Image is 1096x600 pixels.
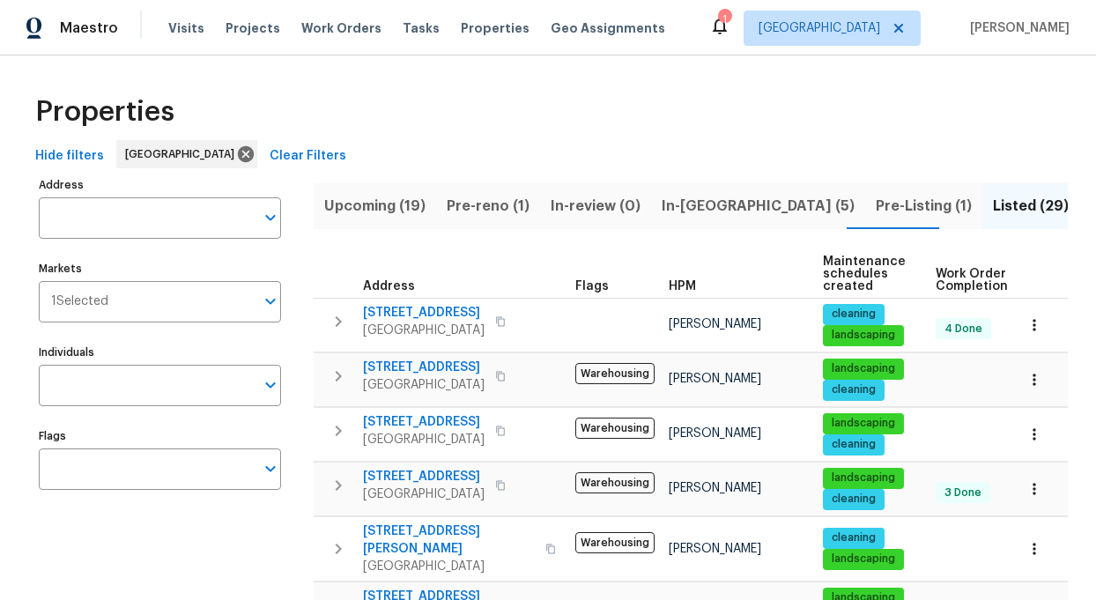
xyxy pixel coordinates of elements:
[363,280,415,293] span: Address
[363,376,485,394] span: [GEOGRAPHIC_DATA]
[363,322,485,339] span: [GEOGRAPHIC_DATA]
[825,437,883,452] span: cleaning
[28,140,111,173] button: Hide filters
[363,468,485,485] span: [STREET_ADDRESS]
[825,328,902,343] span: landscaping
[825,530,883,545] span: cleaning
[403,22,440,34] span: Tasks
[168,19,204,37] span: Visits
[51,294,108,309] span: 1 Selected
[718,11,730,28] div: 1
[363,485,485,503] span: [GEOGRAPHIC_DATA]
[551,19,665,37] span: Geo Assignments
[876,194,972,219] span: Pre-Listing (1)
[263,140,353,173] button: Clear Filters
[363,558,535,575] span: [GEOGRAPHIC_DATA]
[363,413,485,431] span: [STREET_ADDRESS]
[258,205,283,230] button: Open
[447,194,529,219] span: Pre-reno (1)
[39,347,281,358] label: Individuals
[116,140,257,168] div: [GEOGRAPHIC_DATA]
[669,427,761,440] span: [PERSON_NAME]
[963,19,1070,37] span: [PERSON_NAME]
[575,418,655,439] span: Warehousing
[35,103,174,121] span: Properties
[301,19,381,37] span: Work Orders
[575,280,609,293] span: Flags
[669,373,761,385] span: [PERSON_NAME]
[324,194,426,219] span: Upcoming (19)
[258,289,283,314] button: Open
[363,522,535,558] span: [STREET_ADDRESS][PERSON_NAME]
[363,304,485,322] span: [STREET_ADDRESS]
[39,431,281,441] label: Flags
[39,263,281,274] label: Markets
[993,194,1069,219] span: Listed (29)
[551,194,641,219] span: In-review (0)
[669,280,696,293] span: HPM
[35,145,104,167] span: Hide filters
[39,180,281,190] label: Address
[937,485,989,500] span: 3 Done
[823,256,906,293] span: Maintenance schedules created
[363,431,485,448] span: [GEOGRAPHIC_DATA]
[825,361,902,376] span: landscaping
[936,268,1047,293] span: Work Order Completion
[575,363,655,384] span: Warehousing
[825,416,902,431] span: landscaping
[461,19,529,37] span: Properties
[759,19,880,37] span: [GEOGRAPHIC_DATA]
[825,470,902,485] span: landscaping
[669,543,761,555] span: [PERSON_NAME]
[662,194,855,219] span: In-[GEOGRAPHIC_DATA] (5)
[270,145,346,167] span: Clear Filters
[258,373,283,397] button: Open
[363,359,485,376] span: [STREET_ADDRESS]
[669,482,761,494] span: [PERSON_NAME]
[226,19,280,37] span: Projects
[575,532,655,553] span: Warehousing
[937,322,989,337] span: 4 Done
[825,382,883,397] span: cleaning
[575,472,655,493] span: Warehousing
[669,318,761,330] span: [PERSON_NAME]
[825,492,883,507] span: cleaning
[125,145,241,163] span: [GEOGRAPHIC_DATA]
[60,19,118,37] span: Maestro
[825,552,902,567] span: landscaping
[258,456,283,481] button: Open
[825,307,883,322] span: cleaning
